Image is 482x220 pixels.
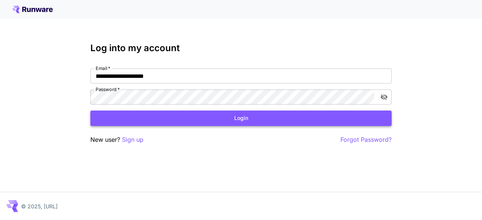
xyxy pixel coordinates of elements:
[122,135,143,144] button: Sign up
[340,135,392,144] button: Forgot Password?
[21,202,58,210] p: © 2025, [URL]
[90,135,143,144] p: New user?
[90,43,392,53] h3: Log into my account
[96,86,120,93] label: Password
[90,111,392,126] button: Login
[377,90,391,104] button: toggle password visibility
[96,65,110,71] label: Email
